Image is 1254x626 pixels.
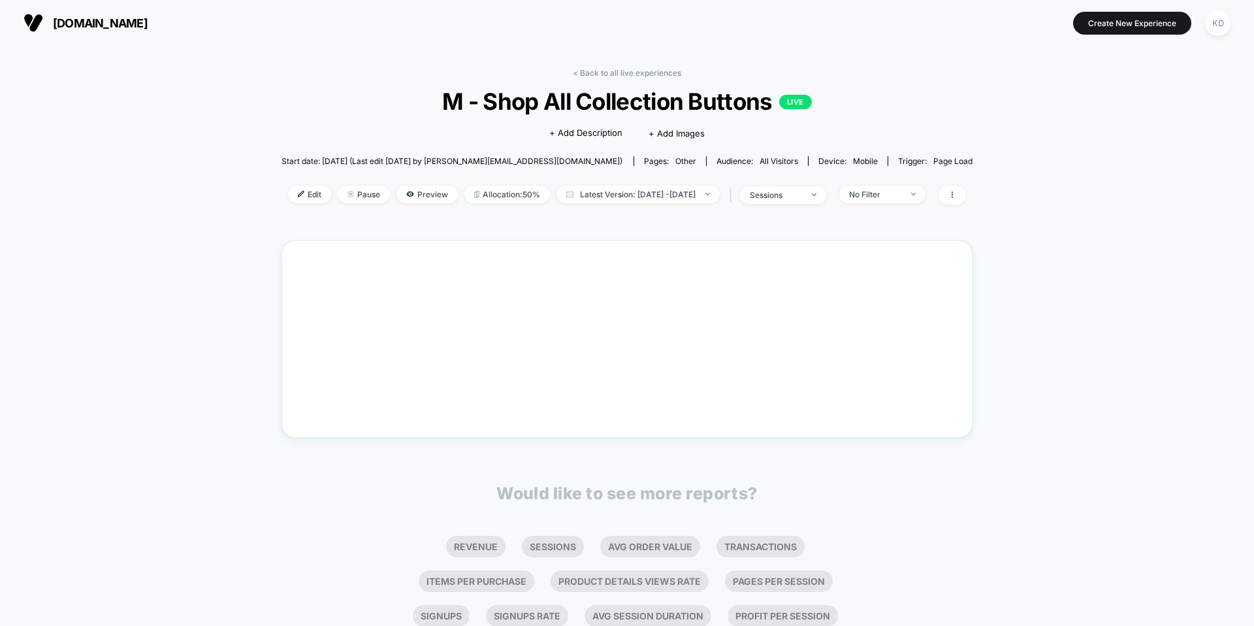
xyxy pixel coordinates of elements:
[705,193,710,195] img: end
[898,156,973,166] div: Trigger:
[551,570,709,592] li: Product Details Views Rate
[522,536,584,557] li: Sessions
[675,156,696,166] span: other
[1205,10,1230,36] div: KD
[849,189,901,199] div: No Filter
[750,190,802,200] div: sessions
[716,156,798,166] div: Audience:
[573,68,681,78] a: < Back to all live experiences
[600,536,700,557] li: Avg Order Value
[1073,12,1191,35] button: Create New Experience
[911,193,916,195] img: end
[419,570,534,592] li: Items Per Purchase
[808,156,888,166] span: Device:
[288,186,331,203] span: Edit
[298,191,304,197] img: edit
[1201,10,1234,37] button: KD
[20,12,152,33] button: [DOMAIN_NAME]
[316,88,939,115] span: M - Shop All Collection Buttons
[760,156,798,166] span: All Visitors
[556,186,720,203] span: Latest Version: [DATE] - [DATE]
[446,536,506,557] li: Revenue
[566,191,573,197] img: calendar
[726,186,740,205] span: |
[53,16,148,30] span: [DOMAIN_NAME]
[779,95,812,109] p: LIVE
[933,156,973,166] span: Page Load
[549,127,622,140] span: + Add Description
[474,191,479,198] img: rebalance
[644,156,696,166] div: Pages:
[716,536,805,557] li: Transactions
[396,186,458,203] span: Preview
[338,186,390,203] span: Pause
[464,186,550,203] span: Allocation: 50%
[24,13,43,33] img: Visually logo
[281,156,622,166] span: Start date: [DATE] (Last edit [DATE] by [PERSON_NAME][EMAIL_ADDRESS][DOMAIN_NAME])
[347,191,354,197] img: end
[853,156,878,166] span: mobile
[812,193,816,196] img: end
[725,570,833,592] li: Pages Per Session
[496,484,758,503] p: Would like to see more reports?
[649,128,705,139] span: + Add Images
